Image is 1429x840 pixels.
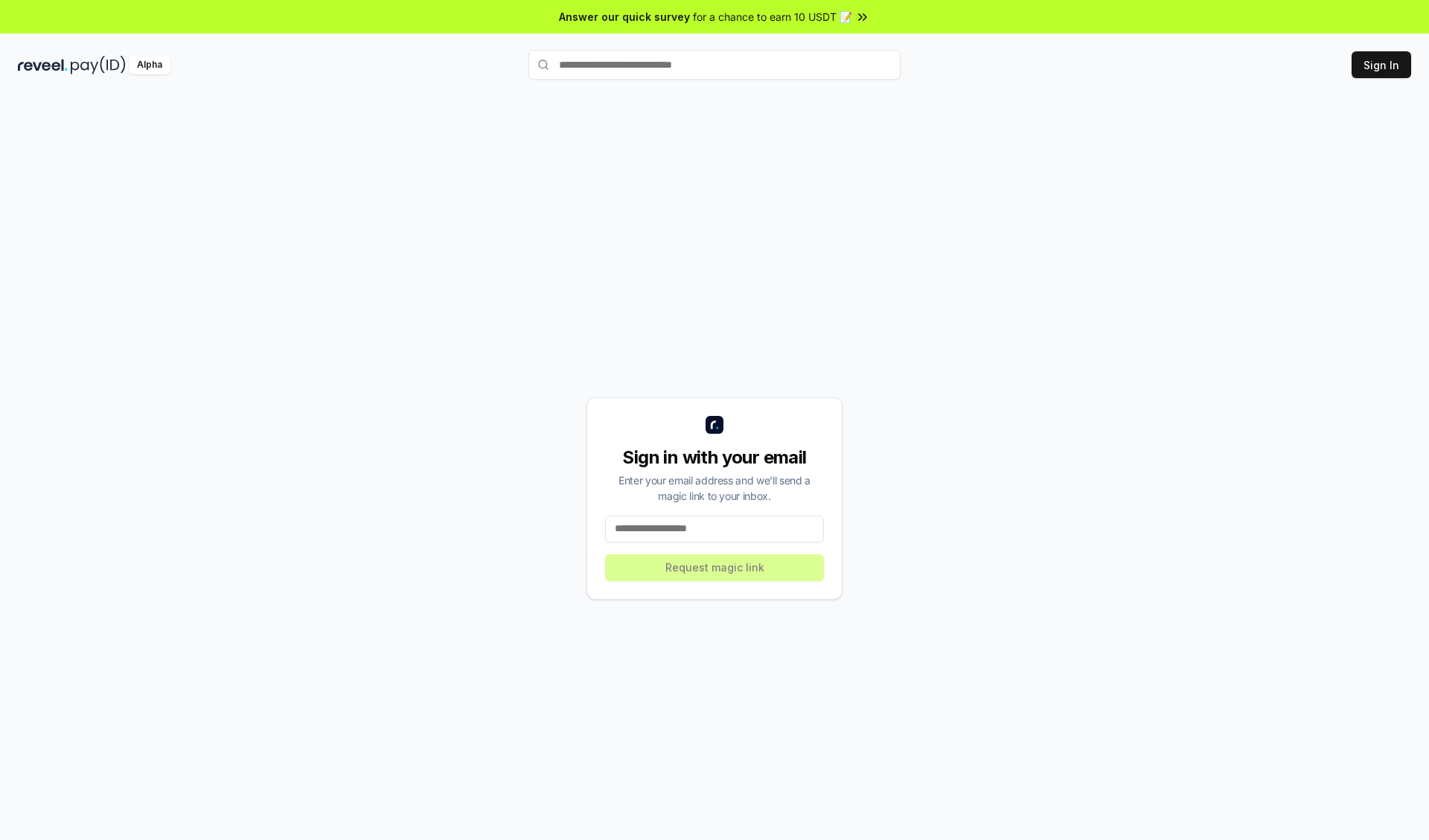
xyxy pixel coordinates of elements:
div: Enter your email address and we’ll send a magic link to your inbox. [605,472,824,504]
img: reveel_dark [18,56,68,74]
div: Sign in with your email [605,446,824,469]
span: for a chance to earn 10 USDT 📝 [693,9,852,25]
div: Alpha [129,56,170,74]
img: logo_small [706,416,723,434]
span: Answer our quick survey [559,9,690,25]
button: Sign In [1352,51,1411,78]
img: pay_id [71,56,126,74]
